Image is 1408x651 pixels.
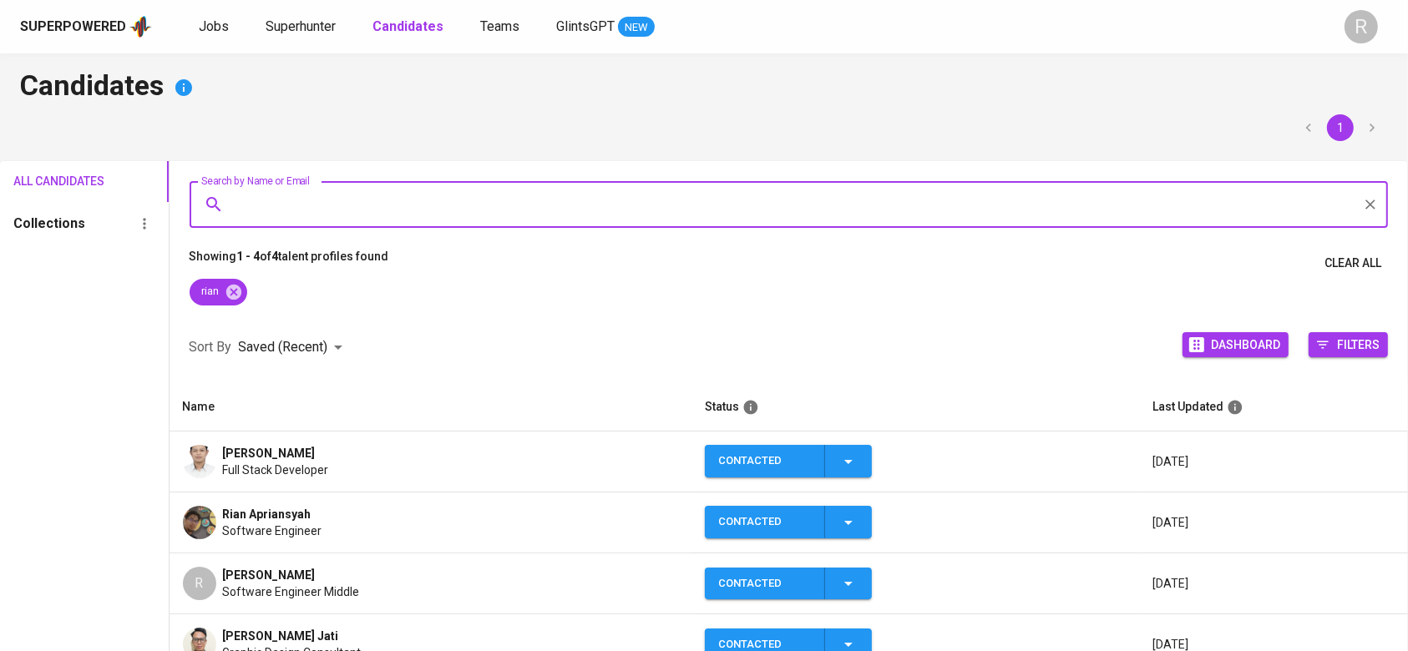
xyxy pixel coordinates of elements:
img: 5cca9562fd03d47b01118acae1fba08a.jpg [183,506,216,539]
span: [PERSON_NAME] [223,445,316,462]
div: Contacted [719,445,811,477]
p: Saved (Recent) [239,337,328,357]
span: Teams [480,18,519,34]
p: [DATE] [1152,514,1395,531]
a: Superpoweredapp logo [20,14,152,39]
b: 4 [272,250,279,263]
button: page 1 [1327,114,1354,141]
button: Contacted [705,506,872,538]
button: Clear All [1318,248,1388,279]
span: NEW [618,19,655,36]
button: Filters [1309,332,1388,357]
button: Dashboard [1183,332,1289,357]
b: Candidates [372,18,443,34]
div: Superpowered [20,18,126,37]
img: 3e6af42998ba766e865c55260a7981b1.png [183,445,216,478]
th: Last Updated [1139,383,1408,431]
div: Contacted [719,506,811,538]
button: Contacted [705,445,872,477]
span: Filters [1337,333,1380,356]
span: All Candidates [13,171,82,192]
span: Dashboard [1211,333,1280,356]
h6: Collections [13,212,85,235]
th: Name [170,383,692,431]
button: Clear [1359,193,1382,216]
p: [DATE] [1152,453,1395,470]
p: Showing of talent profiles found [190,248,389,279]
button: Contacted [705,568,872,600]
a: Jobs [199,17,232,38]
span: Jobs [199,18,229,34]
a: Teams [480,17,523,38]
div: R [183,567,216,600]
div: Contacted [719,568,811,600]
span: GlintsGPT [556,18,615,34]
th: Status [691,383,1139,431]
nav: pagination navigation [1293,114,1388,141]
h4: Candidates [20,68,1388,108]
span: Full Stack Developer [223,462,329,478]
div: rian [190,279,247,305]
p: Sort By [190,337,232,357]
b: 1 - 4 [237,250,261,263]
p: [DATE] [1152,575,1395,592]
span: Rian Apriansyah [223,506,311,522]
a: Superhunter [266,17,339,38]
div: Saved (Recent) [239,332,348,363]
img: app logo [129,14,152,39]
div: R [1345,10,1378,43]
a: Candidates [372,17,447,38]
span: Software Engineer Middle [223,583,360,600]
a: GlintsGPT NEW [556,17,655,38]
span: [PERSON_NAME] Jati [223,628,339,644]
span: Superhunter [266,18,336,34]
span: [PERSON_NAME] [223,567,316,583]
span: rian [190,284,230,300]
span: Clear All [1324,253,1381,274]
span: Software Engineer [223,522,322,539]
